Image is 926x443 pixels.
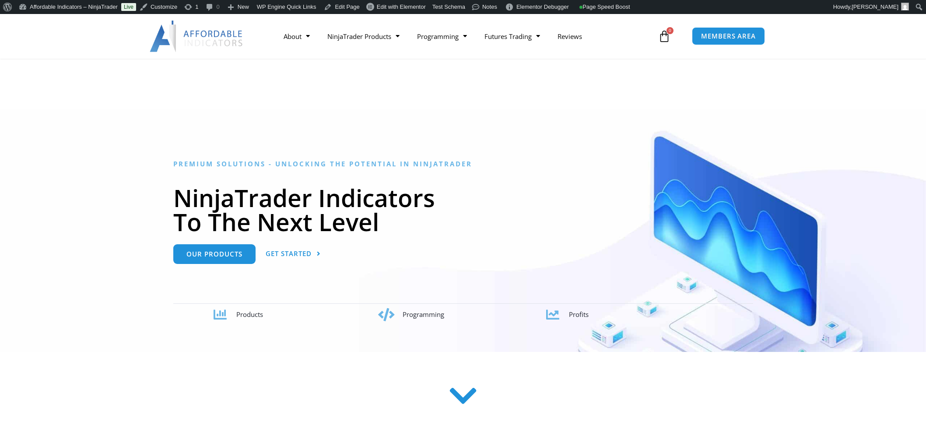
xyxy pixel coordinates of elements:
a: Get Started [266,244,321,264]
span: Edit with Elementor [377,4,426,10]
span: Our Products [186,251,242,257]
a: NinjaTrader Products [319,26,408,46]
h1: NinjaTrader Indicators To The Next Level [173,186,753,234]
a: Programming [408,26,476,46]
a: Futures Trading [476,26,549,46]
span: MEMBERS AREA [701,33,756,39]
a: Live [121,3,136,11]
span: [PERSON_NAME] [852,4,898,10]
span: Profits [569,310,589,319]
nav: Menu [275,26,656,46]
span: Get Started [266,250,312,257]
span: 0 [666,27,673,34]
span: Products [236,310,263,319]
a: MEMBERS AREA [692,27,765,45]
a: 0 [645,24,684,49]
img: LogoAI | Affordable Indicators – NinjaTrader [150,21,244,52]
h6: Premium Solutions - Unlocking the Potential in NinjaTrader [173,160,753,168]
a: Our Products [173,244,256,264]
a: Reviews [549,26,591,46]
span: Programming [403,310,444,319]
a: About [275,26,319,46]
